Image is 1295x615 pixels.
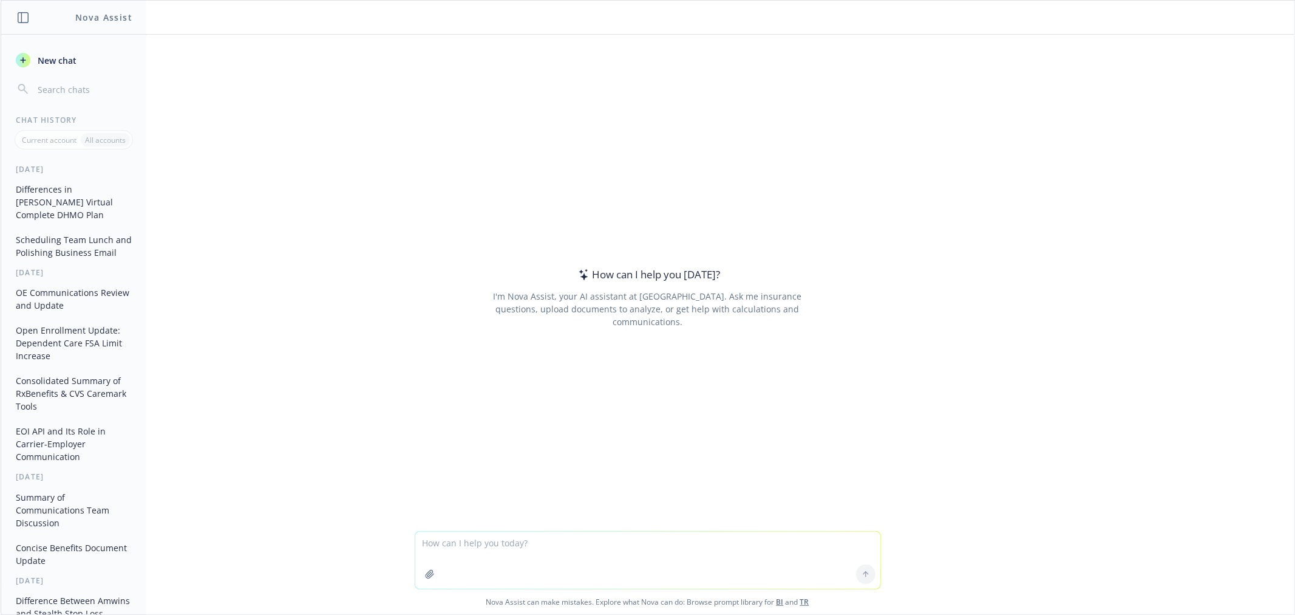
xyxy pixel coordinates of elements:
[11,49,137,71] button: New chat
[1,164,146,174] div: [DATE]
[11,538,137,571] button: Concise Benefits Document Update
[22,135,76,145] p: Current account
[11,421,137,467] button: EOI API and Its Role in Carrier-Employer Communication
[1,267,146,278] div: [DATE]
[11,487,137,533] button: Summary of Communications Team Discussion
[800,597,809,607] a: TR
[75,11,132,24] h1: Nova Assist
[35,81,132,98] input: Search chats
[1,472,146,482] div: [DATE]
[11,371,137,416] button: Consolidated Summary of RxBenefits & CVS Caremark Tools
[777,597,784,607] a: BI
[11,179,137,225] button: Differences in [PERSON_NAME] Virtual Complete DHMO Plan
[35,54,76,67] span: New chat
[11,230,137,263] button: Scheduling Team Lunch and Polishing Business Email
[1,115,146,125] div: Chat History
[5,589,1290,614] span: Nova Assist can make mistakes. Explore what Nova can do: Browse prompt library for and
[11,320,137,366] button: Open Enrollment Update: Dependent Care FSA Limit Increase
[477,290,818,328] div: I'm Nova Assist, your AI assistant at [GEOGRAPHIC_DATA]. Ask me insurance questions, upload docum...
[575,267,720,283] div: How can I help you [DATE]?
[1,575,146,586] div: [DATE]
[85,135,126,145] p: All accounts
[11,283,137,315] button: OE Communications Review and Update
